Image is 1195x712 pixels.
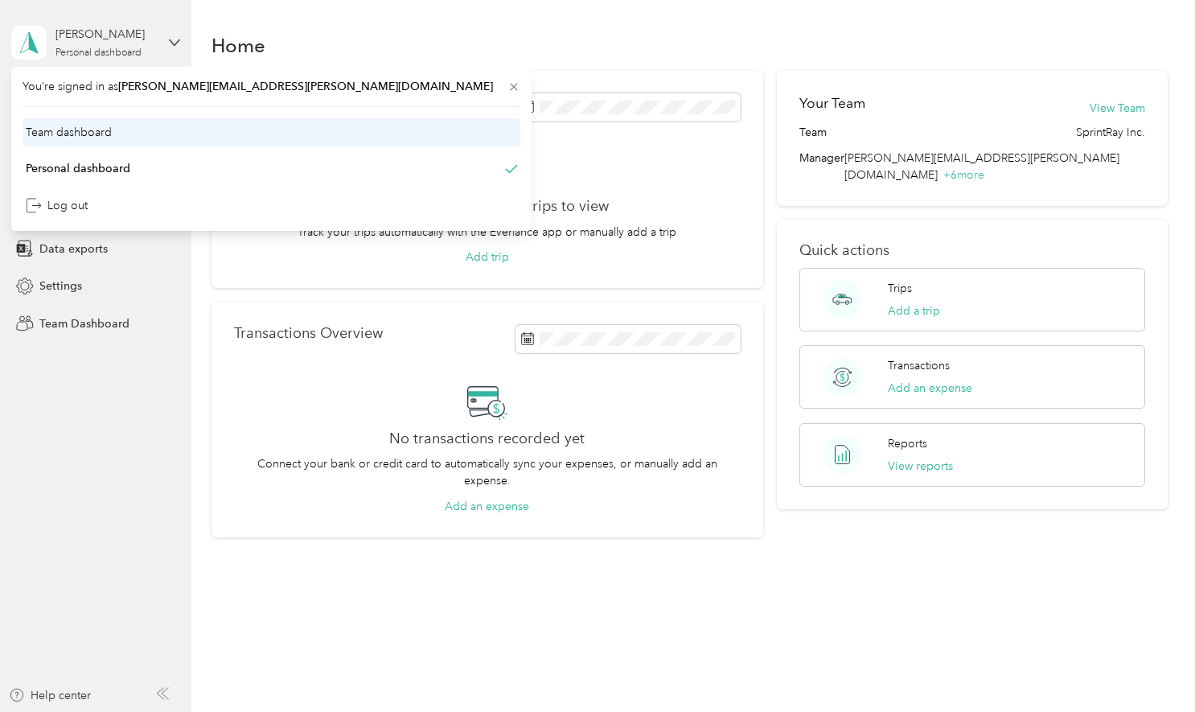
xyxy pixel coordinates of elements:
[1076,124,1145,141] span: SprintRay Inc.
[1105,622,1195,712] iframe: Everlance-gr Chat Button Frame
[39,241,108,257] span: Data exports
[799,93,865,113] h2: Your Team
[888,380,972,397] button: Add an expense
[888,302,940,319] button: Add a trip
[9,687,91,704] button: Help center
[466,249,509,265] button: Add trip
[1090,100,1145,117] button: View Team
[26,124,112,141] div: Team dashboard
[211,37,265,54] h1: Home
[799,150,844,183] span: Manager
[298,224,676,241] p: Track your trips automatically with the Everlance app or manually add a trip
[26,197,88,214] div: Log out
[888,458,953,475] button: View reports
[118,80,493,93] span: [PERSON_NAME][EMAIL_ADDRESS][PERSON_NAME][DOMAIN_NAME]
[55,48,142,58] div: Personal dashboard
[445,498,529,515] button: Add an expense
[23,78,520,95] span: You’re signed in as
[943,168,984,182] span: + 6 more
[389,430,585,447] h2: No transactions recorded yet
[888,280,912,297] p: Trips
[888,435,927,452] p: Reports
[799,242,1144,259] p: Quick actions
[39,315,129,332] span: Team Dashboard
[26,160,130,177] div: Personal dashboard
[234,455,741,489] p: Connect your bank or credit card to automatically sync your expenses, or manually add an expense.
[844,151,1119,182] span: [PERSON_NAME][EMAIL_ADDRESS][PERSON_NAME][DOMAIN_NAME]
[39,278,82,294] span: Settings
[55,26,156,43] div: [PERSON_NAME]
[799,124,827,141] span: Team
[234,325,383,342] p: Transactions Overview
[888,357,950,374] p: Transactions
